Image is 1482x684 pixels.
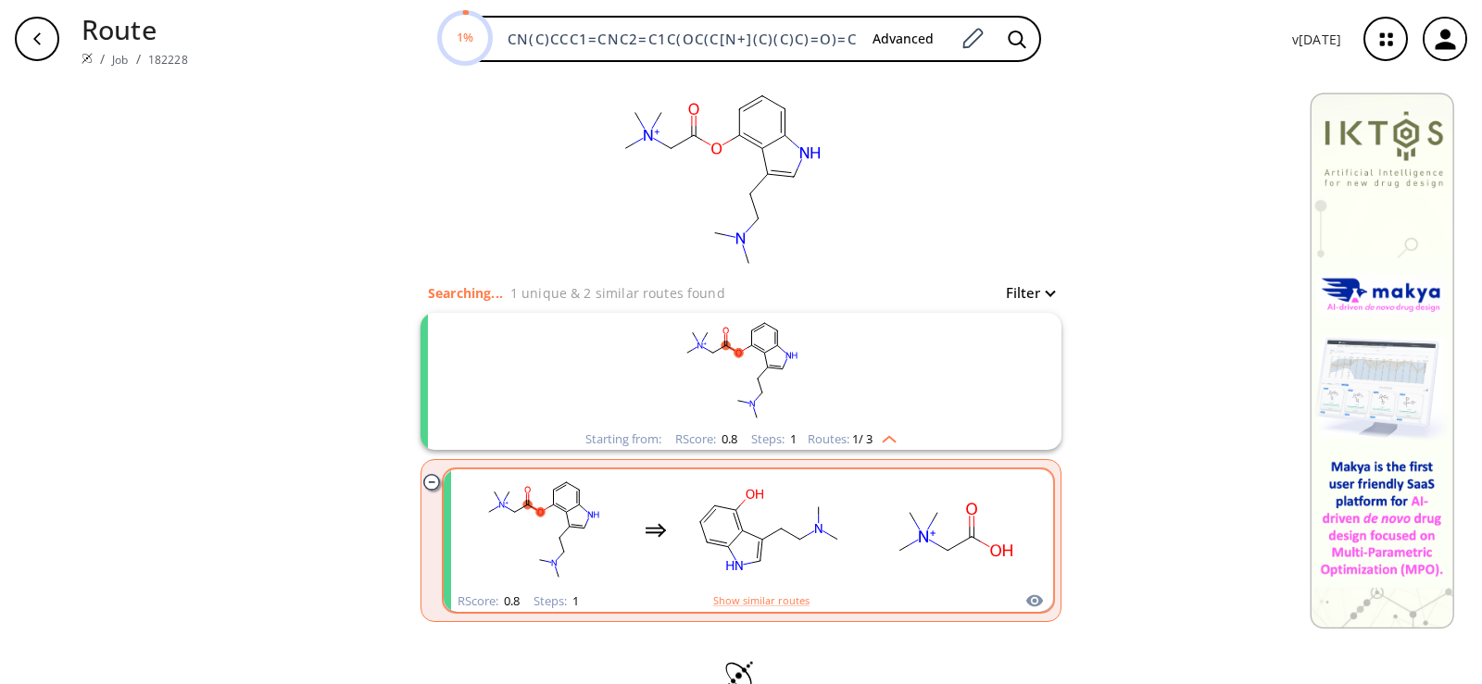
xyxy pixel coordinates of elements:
[82,53,93,64] img: Spaya logo
[535,78,906,281] svg: CN(C)CCC1=CNC2=C1C(OC(C[N+](C)(C)C)=O)=CC=C2
[428,283,503,303] p: Searching...
[585,433,661,445] div: Starting from:
[112,52,128,68] a: Job
[500,313,982,429] svg: CN(C)CCc1c[nH]c2cccc(OC(=O)C[N+](C)(C)C)c12
[719,430,737,447] span: 0.8
[496,30,858,48] input: Enter SMILES
[136,49,141,68] li: /
[995,286,1054,300] button: Filter
[100,49,105,68] li: /
[713,592,810,609] button: Show similar routes
[808,433,897,445] div: Routes:
[458,595,520,607] div: RScore :
[148,52,188,68] a: 182228
[873,429,897,443] img: Up
[457,29,473,45] text: 1%
[510,283,725,303] p: 1 unique & 2 similar routes found
[852,433,873,445] span: 1 / 3
[570,592,579,609] span: 1
[534,595,579,607] div: Steps :
[82,9,188,49] p: Route
[1310,93,1454,628] img: Banner
[858,22,948,56] button: Advanced
[675,433,737,445] div: RScore :
[685,472,852,588] svg: CN(C)CCc1c[nH]c2cccc(O)c12
[501,592,520,609] span: 0.8
[421,304,1061,631] ul: clusters
[459,472,626,588] svg: CN(C)CCc1c[nH]c2cccc(OC(=O)C[N+](C)(C)C)c12
[751,433,797,445] div: Steps :
[871,472,1037,588] svg: C[N+](C)(C)CC(=O)O
[787,430,797,447] span: 1
[1292,30,1341,49] p: v [DATE]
